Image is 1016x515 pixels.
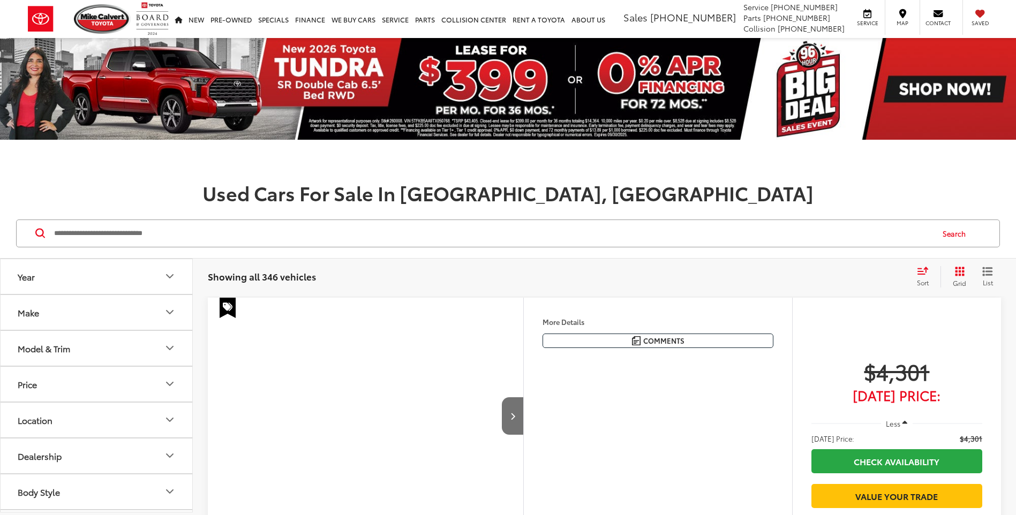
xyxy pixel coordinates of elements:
div: Location [18,415,52,425]
span: Saved [968,19,992,27]
button: Grid View [940,266,974,287]
span: Contact [925,19,951,27]
span: [DATE] Price: [811,433,854,444]
span: Showing all 346 vehicles [208,270,316,283]
span: Service [743,2,769,12]
div: Year [163,270,176,283]
input: Search by Make, Model, or Keyword [53,221,932,246]
button: Comments [543,334,773,348]
button: Select sort value [912,266,940,287]
div: Location [163,413,176,426]
button: Search [932,220,981,247]
span: Special [220,298,236,318]
span: Less [886,419,900,428]
span: [PHONE_NUMBER] [771,2,838,12]
button: Body StyleBody Style [1,474,193,509]
span: $4,301 [811,358,982,384]
div: Dealership [163,449,176,462]
a: Check Availability [811,449,982,473]
div: Make [18,307,39,317]
a: Value Your Trade [811,484,982,508]
div: Model & Trim [163,342,176,354]
div: Body Style [18,487,60,497]
span: Map [891,19,914,27]
div: Model & Trim [18,343,70,353]
h4: More Details [543,318,773,325]
span: [PHONE_NUMBER] [763,12,830,23]
div: Year [18,271,35,282]
button: Next image [502,397,523,435]
button: Model & TrimModel & Trim [1,331,193,366]
button: MakeMake [1,295,193,330]
span: List [982,278,993,287]
span: Sort [917,278,929,287]
span: [PHONE_NUMBER] [650,10,736,24]
span: $4,301 [960,433,982,444]
span: Parts [743,12,761,23]
img: Comments [632,336,641,345]
div: Dealership [18,451,62,461]
span: Service [855,19,879,27]
span: [DATE] Price: [811,390,982,400]
span: Sales [623,10,648,24]
div: Body Style [163,485,176,498]
button: PricePrice [1,367,193,402]
div: Price [18,379,37,389]
span: Grid [953,278,966,287]
button: YearYear [1,259,193,294]
button: DealershipDealership [1,438,193,473]
div: Make [163,306,176,319]
button: Less [881,414,913,433]
span: Collision [743,23,776,34]
img: Mike Calvert Toyota [74,4,131,34]
span: Comments [643,336,684,346]
div: Price [163,377,176,390]
button: LocationLocation [1,403,193,437]
button: List View [974,266,1001,287]
span: [PHONE_NUMBER] [778,23,845,34]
